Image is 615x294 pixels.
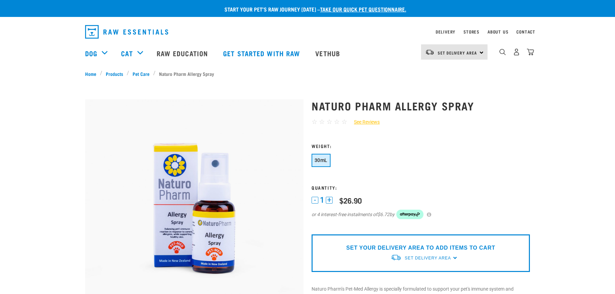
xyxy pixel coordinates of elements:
[85,70,530,77] nav: breadcrumbs
[319,118,325,126] span: ☆
[85,70,100,77] a: Home
[216,40,309,67] a: Get started with Raw
[341,118,347,126] span: ☆
[129,70,153,77] a: Pet Care
[312,118,317,126] span: ☆
[513,48,520,56] img: user.png
[312,143,530,148] h3: Weight:
[377,211,390,218] span: $6.72
[85,25,168,39] img: Raw Essentials Logo
[85,48,97,58] a: Dog
[339,196,362,205] div: $26.90
[347,119,380,126] a: See Reviews
[463,30,479,33] a: Stores
[326,197,333,204] button: +
[425,49,434,55] img: van-moving.png
[309,40,349,67] a: Vethub
[326,118,332,126] span: ☆
[391,254,401,261] img: van-moving.png
[312,185,530,190] h3: Quantity:
[516,30,535,33] a: Contact
[499,49,506,55] img: home-icon-1@2x.png
[527,48,534,56] img: home-icon@2x.png
[80,22,535,41] nav: dropdown navigation
[312,100,530,112] h1: Naturo Pharm Allergy Spray
[396,210,423,219] img: Afterpay
[334,118,340,126] span: ☆
[312,197,318,204] button: -
[405,256,451,260] span: Set Delivery Area
[121,48,133,58] a: Cat
[436,30,455,33] a: Delivery
[346,244,495,252] p: SET YOUR DELIVERY AREA TO ADD ITEMS TO CART
[315,157,328,163] span: 30mL
[320,7,406,10] a: take our quick pet questionnaire.
[438,51,477,54] span: Set Delivery Area
[150,40,216,67] a: Raw Education
[488,30,508,33] a: About Us
[102,70,127,77] a: Products
[312,154,331,167] button: 30mL
[320,196,324,204] span: 1
[312,210,530,219] div: or 4 interest-free instalments of by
